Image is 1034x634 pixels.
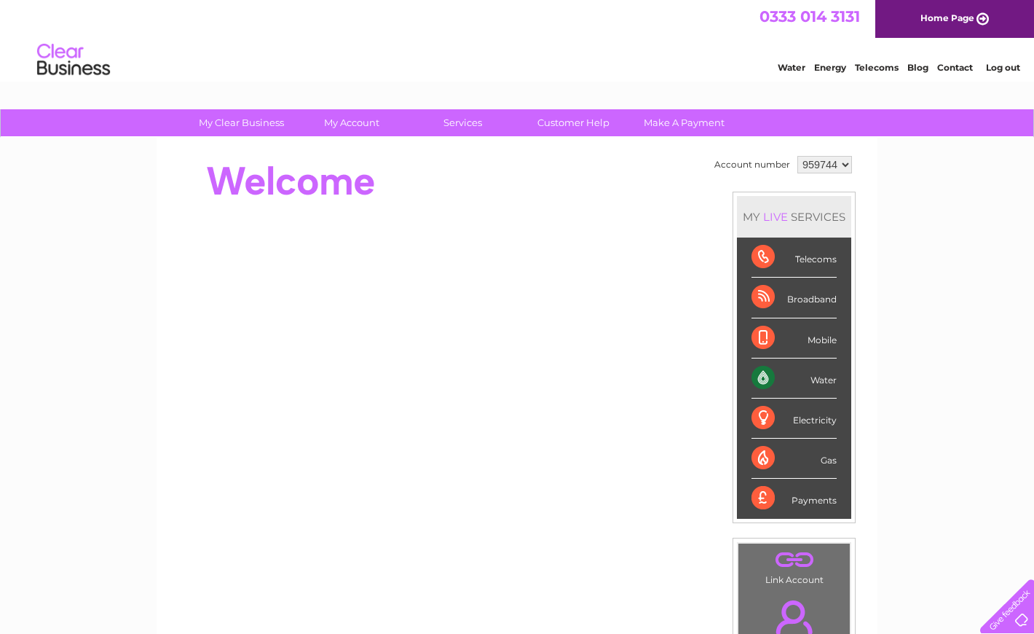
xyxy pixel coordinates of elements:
[403,109,523,136] a: Services
[751,439,837,479] div: Gas
[986,62,1020,73] a: Log out
[751,318,837,359] div: Mobile
[624,109,744,136] a: Make A Payment
[778,62,805,73] a: Water
[760,210,791,224] div: LIVE
[36,38,111,82] img: logo.png
[292,109,412,136] a: My Account
[814,62,846,73] a: Energy
[937,62,973,73] a: Contact
[711,152,794,177] td: Account number
[759,7,860,26] a: 0333 014 3131
[907,62,928,73] a: Blog
[174,8,862,71] div: Clear Business is a trading name of Verastar Limited (registered in [GEOGRAPHIC_DATA] No. 3667643...
[737,196,851,238] div: MY SERVICES
[742,547,846,573] a: .
[751,479,837,518] div: Payments
[751,278,837,318] div: Broadband
[751,399,837,439] div: Electricity
[738,543,851,589] td: Link Account
[751,238,837,278] div: Telecoms
[855,62,899,73] a: Telecoms
[751,359,837,399] div: Water
[513,109,634,136] a: Customer Help
[181,109,301,136] a: My Clear Business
